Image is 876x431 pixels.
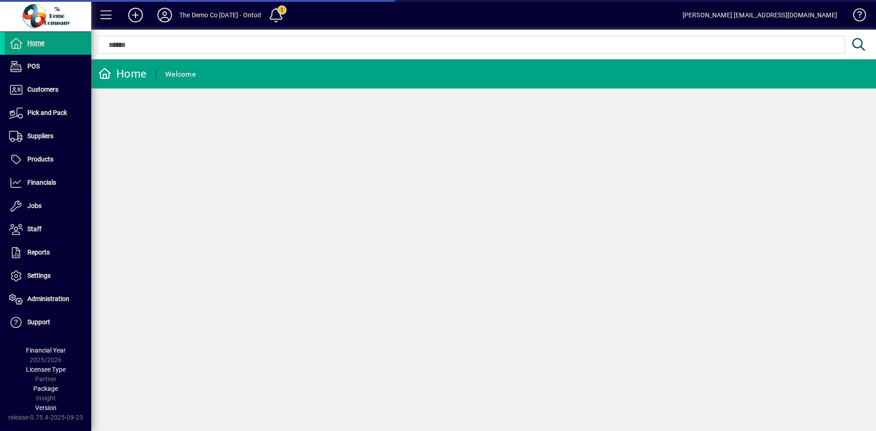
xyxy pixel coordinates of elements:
a: Support [5,311,91,334]
span: Financials [27,179,56,186]
a: Pick and Pack [5,102,91,125]
span: Reports [27,249,50,256]
div: Home [98,67,146,81]
span: Staff [27,225,42,233]
a: Suppliers [5,125,91,148]
a: Customers [5,78,91,101]
span: Licensee Type [26,366,66,373]
span: Settings [27,272,51,279]
a: Financials [5,171,91,194]
span: Administration [27,295,69,302]
span: POS [27,62,40,70]
a: Knowledge Base [846,2,865,31]
div: [PERSON_NAME] [EMAIL_ADDRESS][DOMAIN_NAME] [683,8,837,22]
a: Jobs [5,195,91,218]
span: Financial Year [26,347,66,354]
div: Welcome [165,67,196,82]
span: Pick and Pack [27,109,67,116]
a: Reports [5,241,91,264]
a: POS [5,55,91,78]
span: Support [27,318,50,326]
a: Staff [5,218,91,241]
span: Version [35,404,57,411]
a: Settings [5,265,91,287]
a: Products [5,148,91,171]
button: Profile [150,7,179,23]
div: The Demo Co [DATE] - Ontoit [179,8,261,22]
span: Home [27,39,44,47]
button: Add [121,7,150,23]
span: Products [27,156,53,163]
span: Package [33,385,58,392]
span: Suppliers [27,132,53,140]
span: Customers [27,86,58,93]
a: Administration [5,288,91,311]
span: Jobs [27,202,42,209]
